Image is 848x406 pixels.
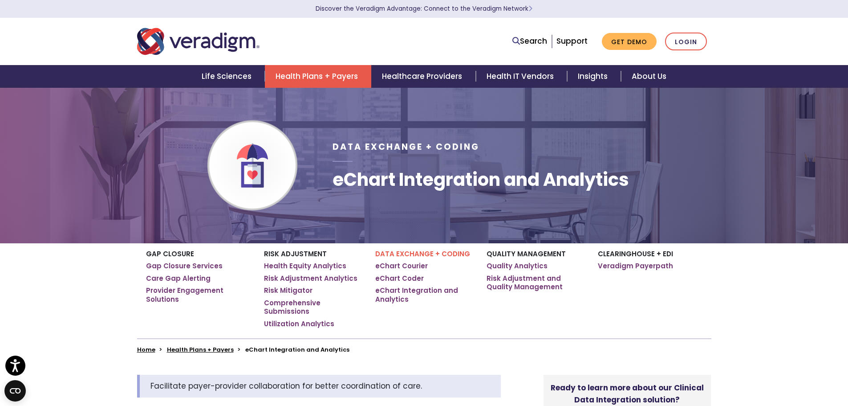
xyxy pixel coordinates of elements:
[264,274,357,283] a: Risk Adjustment Analytics
[316,4,532,13] a: Discover the Veradigm Advantage: Connect to the Veradigm NetworkLearn More
[487,274,584,291] a: Risk Adjustment and Quality Management
[150,381,422,391] span: Facilitate payer-provider collaboration for better coordination of care.
[137,345,155,354] a: Home
[512,35,547,47] a: Search
[375,286,473,303] a: eChart Integration and Analytics
[528,4,532,13] span: Learn More
[375,274,424,283] a: eChart Coder
[167,345,234,354] a: Health Plans + Payers
[487,262,548,271] a: Quality Analytics
[333,169,629,190] h1: eChart Integration and Analytics
[371,65,475,88] a: Healthcare Providers
[567,65,621,88] a: Insights
[191,65,265,88] a: Life Sciences
[146,262,223,271] a: Gap Closure Services
[4,380,26,402] button: Open CMP widget
[556,36,588,46] a: Support
[665,33,707,51] a: Login
[264,286,312,295] a: Risk Mitigator
[137,27,260,56] img: Veradigm logo
[598,262,673,271] a: Veradigm Payerpath
[621,65,677,88] a: About Us
[146,286,251,303] a: Provider Engagement Solutions
[146,274,211,283] a: Care Gap Alerting
[476,65,567,88] a: Health IT Vendors
[264,262,346,271] a: Health Equity Analytics
[551,382,704,405] strong: Ready to learn more about our Clinical Data Integration solution?
[602,33,657,50] a: Get Demo
[333,141,479,153] span: Data Exchange + Coding
[264,299,362,316] a: Comprehensive Submissions
[264,320,334,328] a: Utilization Analytics
[265,65,371,88] a: Health Plans + Payers
[375,262,428,271] a: eChart Courier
